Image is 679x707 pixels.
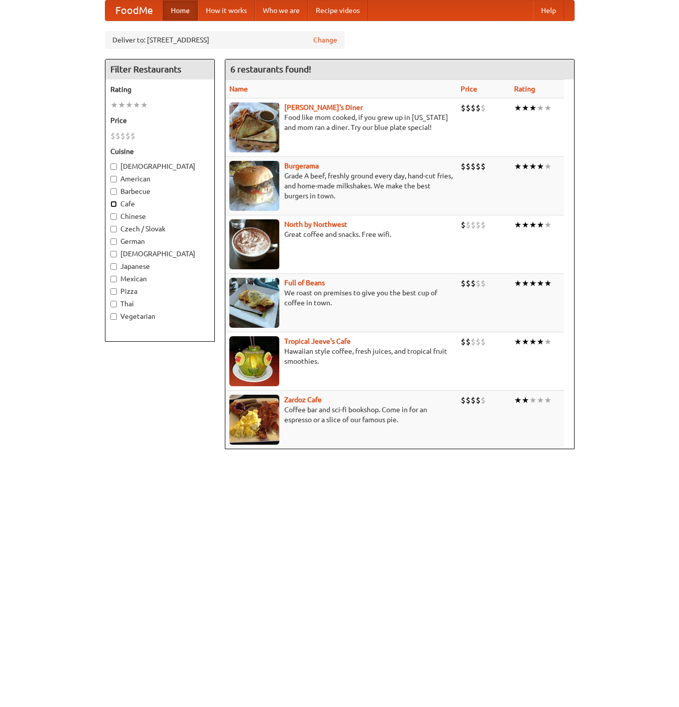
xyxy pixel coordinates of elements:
[461,102,466,113] li: $
[125,130,130,141] li: $
[110,226,117,232] input: Czech / Slovak
[110,276,117,282] input: Mexican
[110,224,209,234] label: Czech / Slovak
[229,229,453,239] p: Great coffee and snacks. Free wifi.
[466,161,471,172] li: $
[110,301,117,307] input: Thai
[229,336,279,386] img: jeeves.jpg
[481,395,486,406] li: $
[461,278,466,289] li: $
[110,311,209,321] label: Vegetarian
[544,102,552,113] li: ★
[466,219,471,230] li: $
[466,395,471,406] li: $
[118,99,125,110] li: ★
[481,336,486,347] li: $
[522,219,529,230] li: ★
[110,130,115,141] li: $
[110,186,209,196] label: Barbecue
[466,336,471,347] li: $
[471,161,476,172] li: $
[544,278,552,289] li: ★
[466,102,471,113] li: $
[313,35,337,45] a: Change
[529,161,537,172] li: ★
[110,236,209,246] label: German
[461,85,477,93] a: Price
[110,163,117,170] input: [DEMOGRAPHIC_DATA]
[284,279,325,287] b: Full of Beans
[229,171,453,201] p: Grade A beef, freshly ground every day, hand-cut fries, and home-made milkshakes. We make the bes...
[529,278,537,289] li: ★
[522,395,529,406] li: ★
[105,0,163,20] a: FoodMe
[529,102,537,113] li: ★
[255,0,308,20] a: Who we are
[529,395,537,406] li: ★
[110,188,117,195] input: Barbecue
[110,249,209,259] label: [DEMOGRAPHIC_DATA]
[544,395,552,406] li: ★
[110,174,209,184] label: American
[471,278,476,289] li: $
[481,219,486,230] li: $
[544,161,552,172] li: ★
[466,278,471,289] li: $
[522,102,529,113] li: ★
[110,286,209,296] label: Pizza
[284,337,351,345] a: Tropical Jeeve's Cafe
[537,102,544,113] li: ★
[229,346,453,366] p: Hawaiian style coffee, fresh juices, and tropical fruit smoothies.
[110,299,209,309] label: Thai
[110,251,117,257] input: [DEMOGRAPHIC_DATA]
[105,31,345,49] div: Deliver to: [STREET_ADDRESS]
[120,130,125,141] li: $
[514,336,522,347] li: ★
[110,115,209,125] h5: Price
[514,102,522,113] li: ★
[284,220,347,228] b: North by Northwest
[229,112,453,132] p: Food like mom cooked, if you grew up in [US_STATE] and mom ran a diner. Try our blue plate special!
[110,213,117,220] input: Chinese
[140,99,148,110] li: ★
[481,161,486,172] li: $
[229,102,279,152] img: sallys.jpg
[110,263,117,270] input: Japanese
[110,99,118,110] li: ★
[476,278,481,289] li: $
[284,396,322,404] a: Zardoz Cafe
[229,278,279,328] img: beans.jpg
[163,0,198,20] a: Home
[537,161,544,172] li: ★
[471,102,476,113] li: $
[476,161,481,172] li: $
[514,219,522,230] li: ★
[481,102,486,113] li: $
[229,405,453,425] p: Coffee bar and sci-fi bookshop. Come in for an espresso or a slice of our famous pie.
[537,278,544,289] li: ★
[110,161,209,171] label: [DEMOGRAPHIC_DATA]
[110,238,117,245] input: German
[110,261,209,271] label: Japanese
[105,59,214,79] h4: Filter Restaurants
[308,0,368,20] a: Recipe videos
[110,84,209,94] h5: Rating
[537,395,544,406] li: ★
[514,278,522,289] li: ★
[284,103,363,111] a: [PERSON_NAME]'s Diner
[229,288,453,308] p: We roast on premises to give you the best cup of coffee in town.
[461,219,466,230] li: $
[229,219,279,269] img: north.jpg
[514,85,535,93] a: Rating
[230,64,311,74] ng-pluralize: 6 restaurants found!
[537,336,544,347] li: ★
[471,336,476,347] li: $
[110,211,209,221] label: Chinese
[110,288,117,295] input: Pizza
[544,219,552,230] li: ★
[125,99,133,110] li: ★
[229,161,279,211] img: burgerama.jpg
